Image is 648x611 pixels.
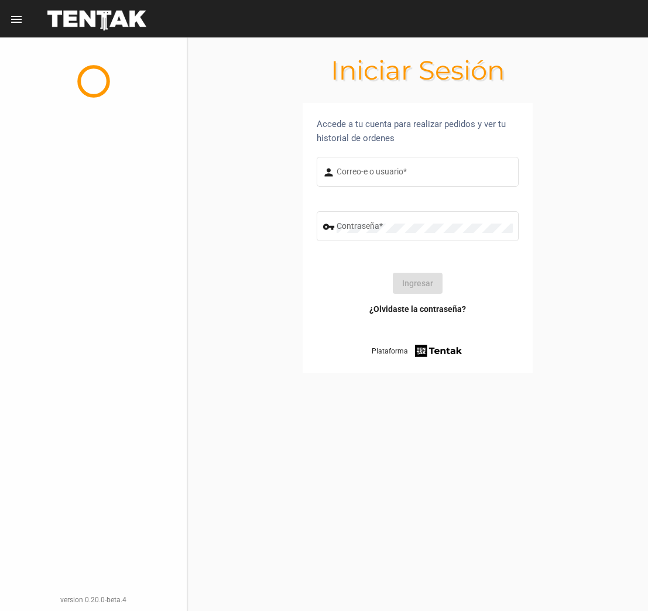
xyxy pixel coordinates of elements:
[323,220,337,234] mat-icon: vpn_key
[323,166,337,180] mat-icon: person
[9,594,177,606] div: version 0.20.0-beta.4
[9,12,23,26] mat-icon: menu
[369,303,466,315] a: ¿Olvidaste la contraseña?
[317,117,519,145] div: Accede a tu cuenta para realizar pedidos y ver tu historial de ordenes
[393,273,443,294] button: Ingresar
[187,61,648,80] h1: Iniciar Sesión
[372,345,408,357] span: Plataforma
[413,343,464,359] img: tentak-firm.png
[372,343,464,359] a: Plataforma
